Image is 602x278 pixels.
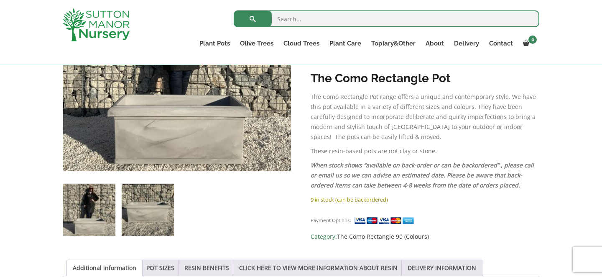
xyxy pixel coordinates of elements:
a: Cloud Trees [278,38,324,49]
a: 0 [518,38,539,49]
a: Plant Pots [194,38,235,49]
em: When stock shows “available on back-order or can be backordered” , please call or email us so we ... [311,161,534,189]
a: Topiary&Other [366,38,421,49]
a: Delivery [449,38,484,49]
img: The Como Rectangle Pot 90 Colour Grey Stone - Image 2 [122,184,174,236]
p: The Como Rectangle Pot range offers a unique and contemporary style. We have this pot available i... [311,92,539,142]
a: Additional information [73,260,136,276]
p: 9 in stock (can be backordered) [311,195,539,205]
a: CLICK HERE TO VIEW MORE INFORMATION ABOUT RESIN [239,260,398,276]
img: logo [63,8,130,41]
img: The Como Rectangle Pot 90 Colour Grey Stone [63,184,115,236]
a: Plant Care [324,38,366,49]
a: Contact [484,38,518,49]
small: Payment Options: [311,217,351,223]
img: payment supported [354,216,417,225]
a: The Como Rectangle 90 (Colours) [337,233,429,240]
a: RESIN BENEFITS [184,260,229,276]
p: These resin-based pots are not clay or stone. [311,146,539,156]
a: About [421,38,449,49]
a: POT SIZES [146,260,174,276]
input: Search... [234,10,539,27]
strong: The Como Rectangle Pot [311,71,451,85]
span: 0 [528,35,537,44]
a: Olive Trees [235,38,278,49]
a: DELIVERY INFORMATION [408,260,476,276]
span: Category: [311,232,539,242]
